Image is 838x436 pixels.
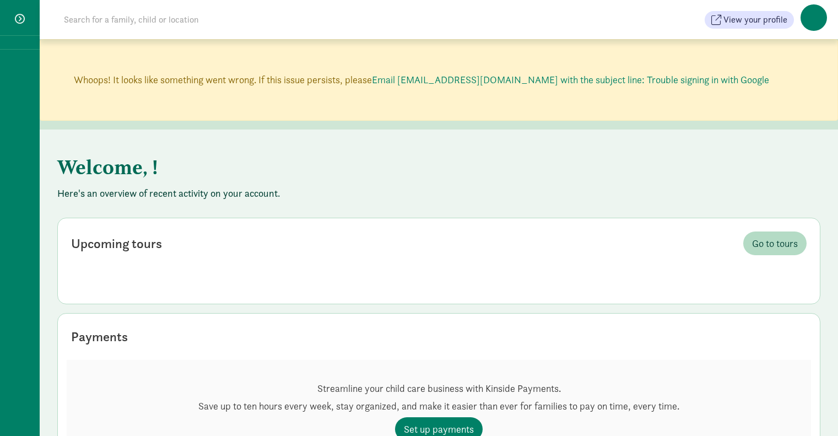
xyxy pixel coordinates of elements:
span: View your profile [723,13,787,26]
h1: Welcome, ! [57,147,603,187]
p: Save up to ten hours every week, stay organized, and make it easier than ever for families to pay... [198,400,679,413]
a: Email [EMAIL_ADDRESS][DOMAIN_NAME] with the subject line: Trouble signing in with Google [372,73,769,86]
div: Payments [71,327,128,347]
p: Whoops! It looks like something went wrong. If this issue persists, please [57,56,821,104]
span: Go to tours [752,236,798,251]
p: Streamline your child care business with Kinside Payments. [198,382,679,395]
a: Go to tours [743,232,807,255]
input: Search for a family, child or location [57,9,366,31]
div: Upcoming tours [71,234,162,254]
button: View your profile [705,11,794,29]
p: Here's an overview of recent activity on your account. [57,187,820,200]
